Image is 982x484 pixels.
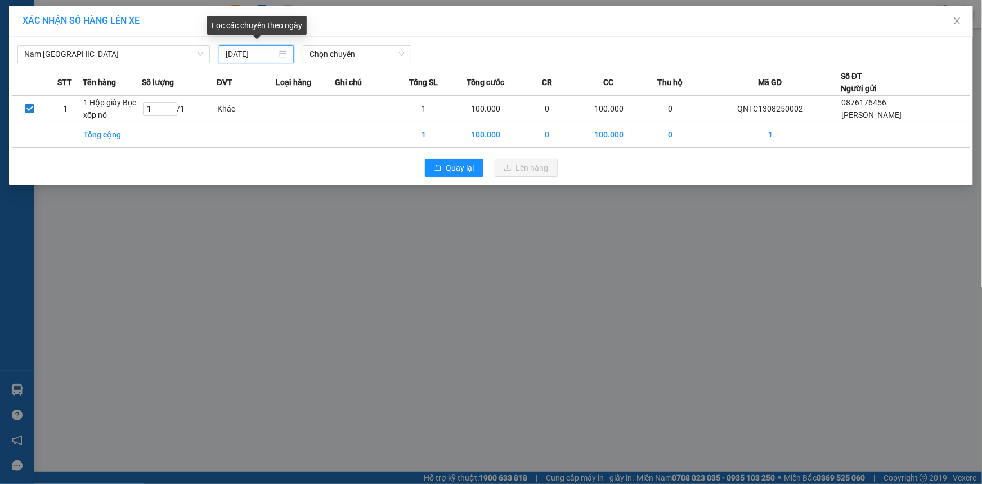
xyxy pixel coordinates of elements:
[641,122,700,148] td: 0
[217,96,276,122] td: Khác
[425,159,483,177] button: rollbackQuay lại
[47,96,83,122] td: 1
[18,44,262,87] span: CSKH:
[841,98,886,107] span: 0876176456
[953,16,962,25] span: close
[700,122,841,148] td: 1
[69,44,262,87] span: [PHONE_NUMBER] (7h - 21h)
[700,96,841,122] td: QNTC1308250002
[30,32,247,40] strong: (Công Ty TNHH Chuyển Phát Nhanh Bảo An - MST: 0109597835)
[941,6,973,37] button: Close
[446,162,474,174] span: Quay lại
[577,96,641,122] td: 100.000
[454,122,518,148] td: 100.000
[226,48,277,60] input: 13/08/2025
[394,96,454,122] td: 1
[841,70,877,95] div: Số ĐT Người gửi
[603,76,613,88] span: CC
[57,76,72,88] span: STT
[142,96,217,122] td: / 1
[83,122,142,148] td: Tổng cộng
[434,164,442,173] span: rollback
[23,15,140,26] span: XÁC NHẬN SỐ HÀNG LÊN XE
[454,96,518,122] td: 100.000
[467,76,504,88] span: Tổng cước
[518,122,577,148] td: 0
[657,76,683,88] span: Thu hộ
[841,110,902,119] span: [PERSON_NAME]
[24,46,203,63] span: Nam Trung Bắc QL1A
[83,96,142,122] td: 1 Hộp giấy Bọc xốp nổ
[759,76,782,88] span: Mã GD
[142,76,174,88] span: Số lượng
[410,76,438,88] span: Tổng SL
[207,16,307,35] div: Lọc các chuyến theo ngày
[542,76,552,88] span: CR
[495,159,558,177] button: uploadLên hàng
[641,96,700,122] td: 0
[33,16,244,29] strong: BIÊN NHẬN VẬN CHUYỂN BẢO AN EXPRESS
[310,46,405,63] span: Chọn chuyến
[83,76,116,88] span: Tên hàng
[394,122,454,148] td: 1
[518,96,577,122] td: 0
[217,76,232,88] span: ĐVT
[577,122,641,148] td: 100.000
